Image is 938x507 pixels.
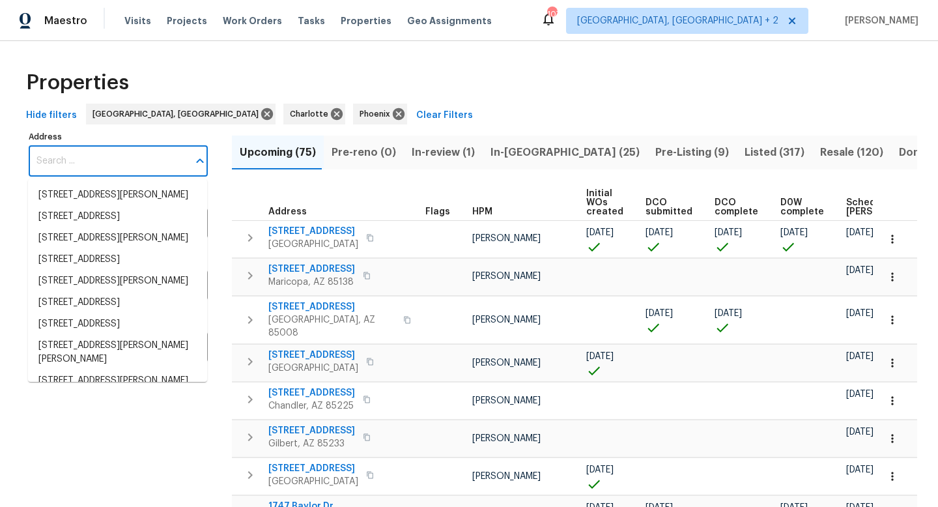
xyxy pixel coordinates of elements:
[268,276,355,289] span: Maricopa, AZ 85138
[44,14,87,27] span: Maestro
[86,104,276,124] div: [GEOGRAPHIC_DATA], [GEOGRAPHIC_DATA]
[577,14,778,27] span: [GEOGRAPHIC_DATA], [GEOGRAPHIC_DATA] + 2
[646,309,673,318] span: [DATE]
[28,335,207,370] li: [STREET_ADDRESS][PERSON_NAME][PERSON_NAME]
[332,143,396,162] span: Pre-reno (0)
[268,238,358,251] span: [GEOGRAPHIC_DATA]
[407,14,492,27] span: Geo Assignments
[167,14,207,27] span: Projects
[298,16,325,25] span: Tasks
[846,465,874,474] span: [DATE]
[472,272,541,281] span: [PERSON_NAME]
[416,108,473,124] span: Clear Filters
[268,399,355,413] span: Chandler, AZ 85225
[425,207,450,216] span: Flags
[268,362,358,375] span: [GEOGRAPHIC_DATA]
[268,300,395,313] span: [STREET_ADDRESS]
[283,104,345,124] div: Charlotte
[472,472,541,481] span: [PERSON_NAME]
[846,198,920,216] span: Scheduled [PERSON_NAME]
[268,207,307,216] span: Address
[28,249,207,270] li: [STREET_ADDRESS]
[472,358,541,368] span: [PERSON_NAME]
[290,108,334,121] span: Charlotte
[715,198,758,216] span: DCO complete
[92,108,264,121] span: [GEOGRAPHIC_DATA], [GEOGRAPHIC_DATA]
[240,143,316,162] span: Upcoming (75)
[268,437,355,450] span: Gilbert, AZ 85233
[268,313,395,340] span: [GEOGRAPHIC_DATA], AZ 85008
[715,309,742,318] span: [DATE]
[846,309,874,318] span: [DATE]
[411,104,478,128] button: Clear Filters
[472,234,541,243] span: [PERSON_NAME]
[21,104,82,128] button: Hide filters
[26,108,77,124] span: Hide filters
[820,143,883,162] span: Resale (120)
[472,207,492,216] span: HPM
[28,184,207,206] li: [STREET_ADDRESS][PERSON_NAME]
[28,292,207,313] li: [STREET_ADDRESS]
[412,143,475,162] span: In-review (1)
[341,14,391,27] span: Properties
[28,270,207,292] li: [STREET_ADDRESS][PERSON_NAME]
[715,228,742,237] span: [DATE]
[646,228,673,237] span: [DATE]
[28,206,207,227] li: [STREET_ADDRESS]
[547,8,556,21] div: 107
[268,225,358,238] span: [STREET_ADDRESS]
[490,143,640,162] span: In-[GEOGRAPHIC_DATA] (25)
[846,228,874,237] span: [DATE]
[846,352,874,361] span: [DATE]
[28,370,207,392] li: [STREET_ADDRESS][PERSON_NAME]
[586,465,614,474] span: [DATE]
[29,133,208,141] label: Address
[780,228,808,237] span: [DATE]
[26,76,129,89] span: Properties
[268,462,358,475] span: [STREET_ADDRESS]
[586,189,623,216] span: Initial WOs created
[191,152,209,170] button: Close
[124,14,151,27] span: Visits
[360,108,395,121] span: Phoenix
[268,349,358,362] span: [STREET_ADDRESS]
[846,266,874,275] span: [DATE]
[846,427,874,437] span: [DATE]
[846,390,874,399] span: [DATE]
[353,104,407,124] div: Phoenix
[745,143,804,162] span: Listed (317)
[655,143,729,162] span: Pre-Listing (9)
[28,313,207,335] li: [STREET_ADDRESS]
[646,198,692,216] span: DCO submitted
[472,396,541,405] span: [PERSON_NAME]
[586,228,614,237] span: [DATE]
[840,14,918,27] span: [PERSON_NAME]
[268,475,358,488] span: [GEOGRAPHIC_DATA]
[268,424,355,437] span: [STREET_ADDRESS]
[472,434,541,443] span: [PERSON_NAME]
[29,146,188,177] input: Search ...
[268,386,355,399] span: [STREET_ADDRESS]
[223,14,282,27] span: Work Orders
[268,263,355,276] span: [STREET_ADDRESS]
[586,352,614,361] span: [DATE]
[472,315,541,325] span: [PERSON_NAME]
[28,227,207,249] li: [STREET_ADDRESS][PERSON_NAME]
[780,198,824,216] span: D0W complete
